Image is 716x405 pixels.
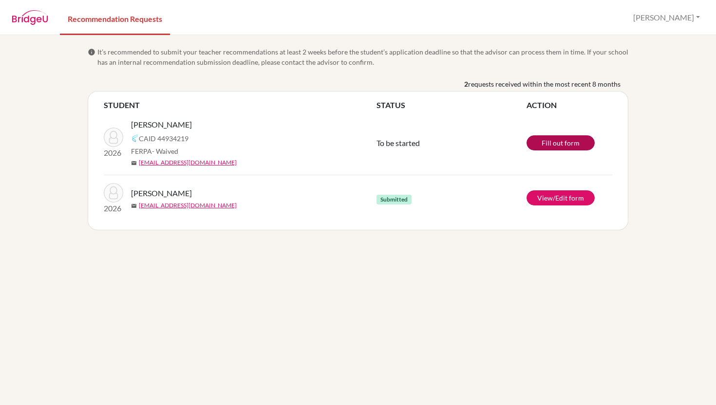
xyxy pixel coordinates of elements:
img: Hartman, Luke [104,183,123,202]
th: STATUS [377,99,527,111]
span: It’s recommended to submit your teacher recommendations at least 2 weeks before the student’s app... [97,47,628,67]
span: - Waived [152,147,178,155]
a: View/Edit form [527,190,595,205]
span: [PERSON_NAME] [131,187,192,199]
img: BridgeU logo [12,10,48,25]
a: Fill out form [527,135,595,150]
span: Submitted [377,195,412,204]
b: 2 [464,79,468,89]
span: [PERSON_NAME] [131,119,192,130]
th: ACTION [527,99,612,111]
a: [EMAIL_ADDRESS][DOMAIN_NAME] [139,158,237,167]
span: CAID 44934219 [139,133,188,144]
span: To be started [377,138,420,147]
p: 2026 [104,147,123,159]
span: requests received within the most recent 8 months [468,79,621,89]
p: 2026 [104,202,123,214]
button: [PERSON_NAME] [629,8,704,27]
a: Recommendation Requests [60,1,170,35]
img: Wilson, Olivia [104,128,123,147]
a: [EMAIL_ADDRESS][DOMAIN_NAME] [139,201,237,210]
span: mail [131,160,137,166]
img: Common App logo [131,134,139,142]
span: FERPA [131,146,178,156]
span: info [88,48,95,56]
span: mail [131,203,137,209]
th: STUDENT [104,99,377,111]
